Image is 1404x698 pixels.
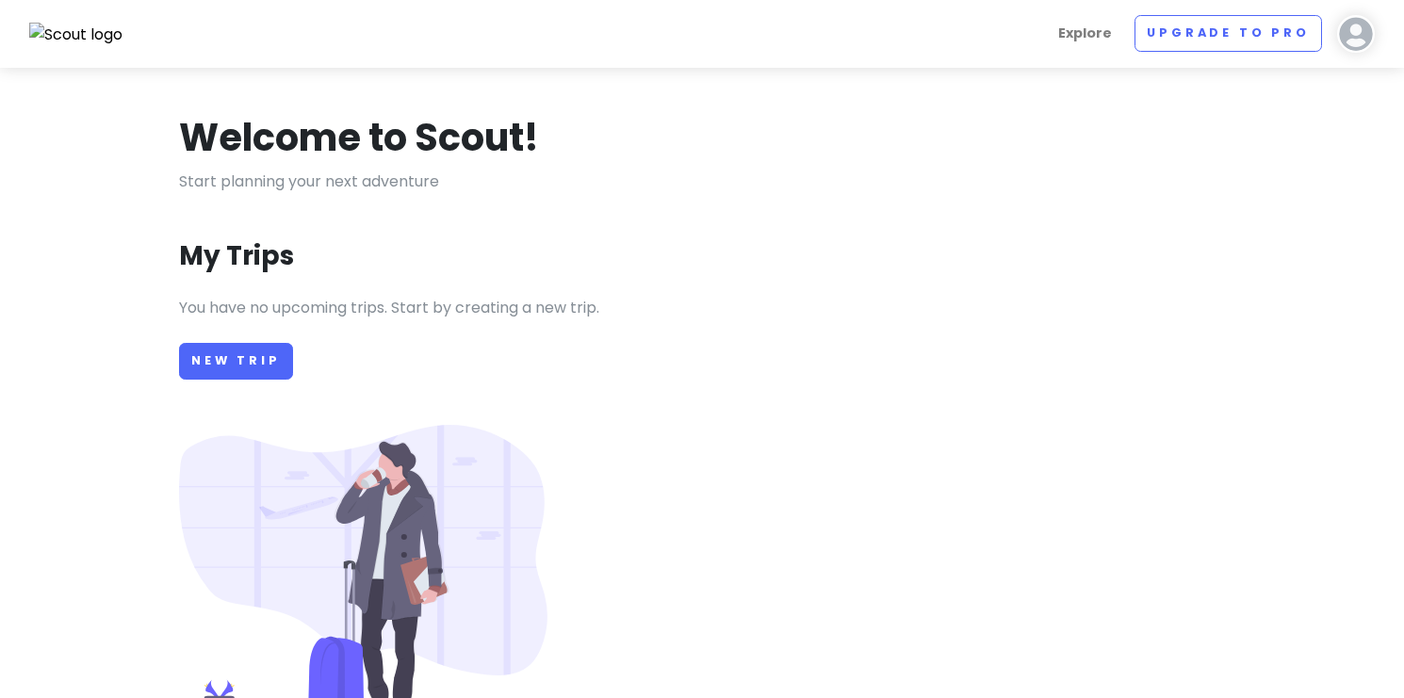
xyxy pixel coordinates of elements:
[29,23,123,47] img: Scout logo
[1135,15,1322,52] a: Upgrade to Pro
[179,113,539,162] h1: Welcome to Scout!
[179,343,293,380] a: New Trip
[179,296,1225,320] p: You have no upcoming trips. Start by creating a new trip.
[179,170,1225,194] p: Start planning your next adventure
[1051,15,1119,52] a: Explore
[1337,15,1375,53] img: User profile
[179,239,294,273] h3: My Trips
